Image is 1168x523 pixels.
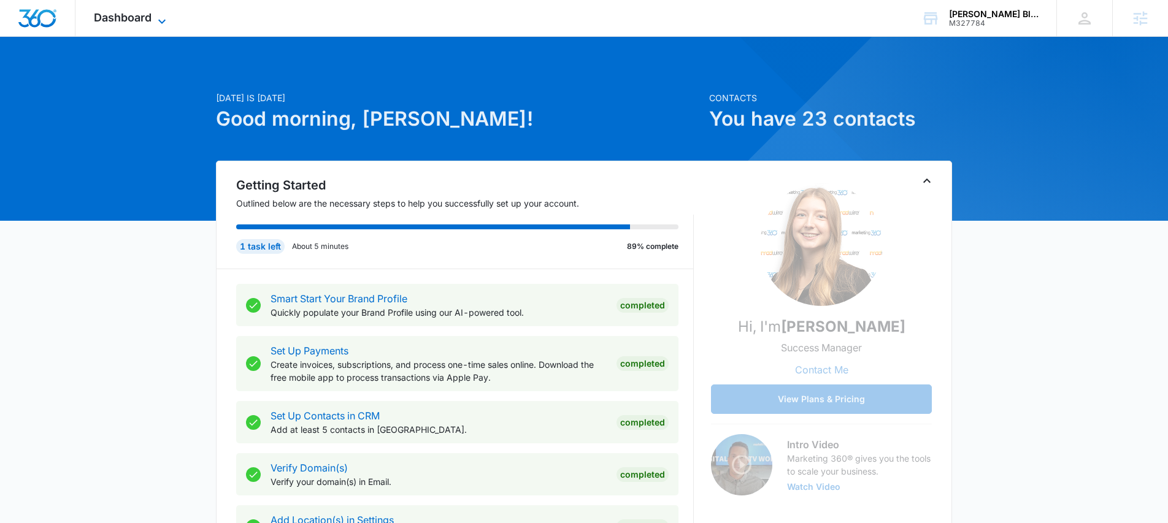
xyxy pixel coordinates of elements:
[783,355,861,384] button: Contact Me
[711,434,772,495] img: Intro Video
[617,356,669,371] div: Completed
[738,316,905,338] p: Hi, I'm
[271,423,607,436] p: Add at least 5 contacts in [GEOGRAPHIC_DATA].
[709,104,952,134] h1: You have 23 contacts
[711,384,932,414] button: View Plans & Pricing
[271,410,380,422] a: Set Up Contacts in CRM
[271,358,607,384] p: Create invoices, subscriptions, and process one-time sales online. Download the free mobile app t...
[236,176,694,194] h2: Getting Started
[787,483,840,491] button: Watch Video
[617,415,669,430] div: Completed
[627,241,678,252] p: 89% complete
[236,239,285,254] div: 1 task left
[781,340,862,355] p: Success Manager
[271,475,607,488] p: Verify your domain(s) in Email.
[292,241,348,252] p: About 5 minutes
[271,292,407,305] a: Smart Start Your Brand Profile
[787,452,932,478] p: Marketing 360® gives you the tools to scale your business.
[617,298,669,313] div: Completed
[236,197,694,210] p: Outlined below are the necessary steps to help you successfully set up your account.
[760,183,883,306] img: Brianna McLatchie
[617,467,669,482] div: Completed
[216,104,702,134] h1: Good morning, [PERSON_NAME]!
[949,19,1039,28] div: account id
[920,174,934,188] button: Toggle Collapse
[216,91,702,104] p: [DATE] is [DATE]
[949,9,1039,19] div: account name
[271,345,348,357] a: Set Up Payments
[781,318,905,335] strong: [PERSON_NAME]
[271,306,607,319] p: Quickly populate your Brand Profile using our AI-powered tool.
[271,462,348,474] a: Verify Domain(s)
[709,91,952,104] p: Contacts
[94,11,152,24] span: Dashboard
[787,437,932,452] h3: Intro Video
